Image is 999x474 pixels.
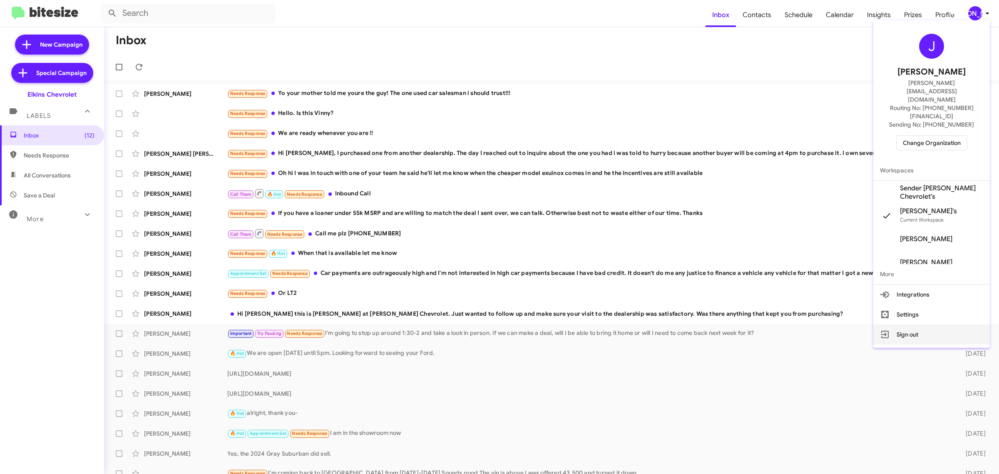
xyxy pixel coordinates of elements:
span: [PERSON_NAME] [900,235,952,243]
span: [PERSON_NAME] [900,258,952,267]
span: Sender [PERSON_NAME] Chevrolet's [900,184,983,201]
span: Sending No: [PHONE_NUMBER] [889,120,974,129]
span: More [873,264,990,284]
button: Settings [873,304,990,324]
span: [PERSON_NAME] [897,65,966,79]
span: [PERSON_NAME][EMAIL_ADDRESS][DOMAIN_NAME] [883,79,980,104]
button: Integrations [873,284,990,304]
span: Change Organization [903,136,961,150]
span: Current Workspace [900,217,944,223]
button: Change Organization [896,135,967,150]
button: Sign out [873,324,990,344]
div: J [919,34,944,59]
span: [PERSON_NAME]'s [900,207,957,215]
span: Routing No: [PHONE_NUMBER][FINANCIAL_ID] [883,104,980,120]
span: Workspaces [873,160,990,180]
